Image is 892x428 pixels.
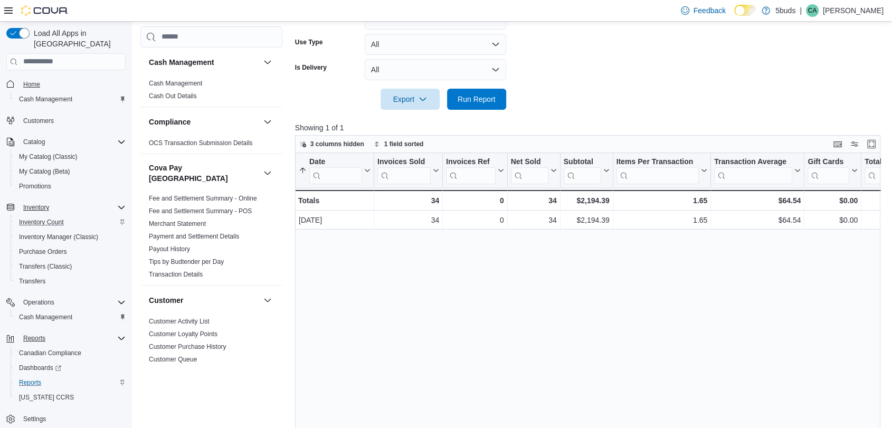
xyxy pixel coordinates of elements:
span: Cash Management [19,313,72,321]
a: Fee and Settlement Summary - Online [149,195,257,202]
button: Items Per Transaction [616,157,707,184]
a: OCS Transaction Submission Details [149,139,253,147]
button: Cash Management [11,310,130,325]
button: Catalog [2,135,130,149]
span: Inventory Manager (Classic) [15,231,126,243]
div: Totals [298,194,371,207]
span: Transfers (Classic) [15,260,126,273]
div: Invoices Sold [377,157,431,184]
span: Inventory Count [19,218,64,226]
span: Customers [23,117,54,125]
span: My Catalog (Classic) [15,150,126,163]
span: Purchase Orders [15,245,126,258]
button: Operations [19,296,59,309]
span: Transfers [19,277,45,286]
p: Showing 1 of 1 [295,122,887,133]
span: Dashboards [19,364,61,372]
span: [US_STATE] CCRS [19,393,74,402]
span: CA [808,4,817,17]
a: [US_STATE] CCRS [15,391,78,404]
label: Use Type [295,38,322,46]
a: Payout History [149,245,190,253]
div: Transaction Average [714,157,792,184]
span: Cash Out Details [149,92,197,100]
span: Customer Activity List [149,317,210,326]
div: Compliance [140,137,282,154]
div: [DATE] [299,214,371,226]
div: Customer [140,315,282,383]
button: Canadian Compliance [11,346,130,360]
a: Reports [15,376,45,389]
img: Cova [21,5,69,16]
span: Operations [19,296,126,309]
div: Invoices Ref [446,157,495,184]
span: Transaction Details [149,270,203,279]
p: | [800,4,802,17]
div: $64.54 [714,194,801,207]
span: Catalog [23,138,45,146]
h3: Compliance [149,117,191,127]
button: [US_STATE] CCRS [11,390,130,405]
a: Inventory Manager (Classic) [15,231,102,243]
div: Gift Card Sales [808,157,849,184]
a: Customer Loyalty Points [149,330,217,338]
button: Settings [2,411,130,426]
button: Home [2,77,130,92]
button: Cash Management [149,57,259,68]
a: Inventory Count [15,216,68,229]
a: Customer Queue [149,356,197,363]
span: My Catalog (Beta) [15,165,126,178]
div: $0.00 [808,214,858,226]
div: Date [309,157,362,184]
span: Home [19,78,126,91]
button: Display options [848,138,861,150]
span: Catalog [19,136,126,148]
button: All [365,34,506,55]
span: Load All Apps in [GEOGRAPHIC_DATA] [30,28,126,49]
div: 1.65 [616,214,708,226]
div: Gift Cards [808,157,849,167]
button: Transfers [11,274,130,289]
a: Dashboards [15,362,65,374]
button: Inventory [2,200,130,215]
div: $2,194.39 [564,214,610,226]
span: Transfers [15,275,126,288]
button: Catalog [19,136,49,148]
button: Net Sold [510,157,556,184]
span: Reports [19,332,126,345]
a: Purchase Orders [15,245,71,258]
div: 34 [377,194,439,207]
div: Date [309,157,362,167]
span: Reports [15,376,126,389]
span: Inventory Count [15,216,126,229]
button: Customers [2,113,130,128]
button: Reports [2,331,130,346]
span: Operations [23,298,54,307]
button: Subtotal [563,157,609,184]
span: Washington CCRS [15,391,126,404]
div: 34 [377,214,439,226]
a: Tips by Budtender per Day [149,258,224,265]
a: New Customers [149,368,194,376]
button: Compliance [149,117,259,127]
button: Gift Cards [808,157,858,184]
a: Settings [19,413,50,425]
button: Promotions [11,179,130,194]
a: My Catalog (Beta) [15,165,74,178]
span: Settings [23,415,46,423]
a: Customer Activity List [149,318,210,325]
span: 3 columns hidden [310,140,364,148]
button: Cash Management [261,56,274,69]
span: Tips by Budtender per Day [149,258,224,266]
span: Fee and Settlement Summary - POS [149,207,252,215]
span: Home [23,80,40,89]
button: Inventory [19,201,53,214]
button: Reports [11,375,130,390]
span: Cash Management [19,95,72,103]
p: 5buds [775,4,795,17]
div: 34 [510,194,556,207]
